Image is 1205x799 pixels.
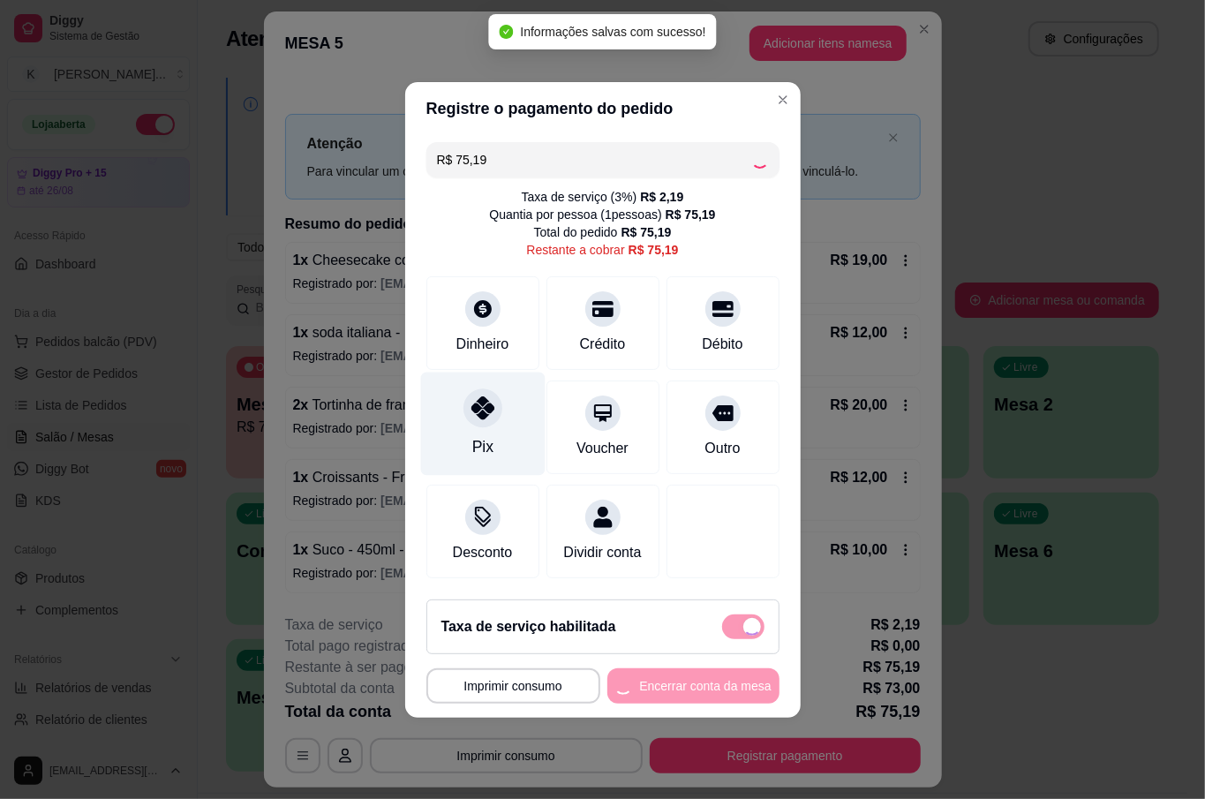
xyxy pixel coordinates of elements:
[704,438,740,459] div: Outro
[520,25,705,39] span: Informações salvas com sucesso!
[526,241,678,259] div: Restante a cobrar
[640,188,683,206] div: R$ 2,19
[522,188,684,206] div: Taxa de serviço ( 3 %)
[534,223,672,241] div: Total do pedido
[437,142,751,177] input: Ex.: hambúrguer de cordeiro
[426,668,600,704] button: Imprimir consumo
[580,334,626,355] div: Crédito
[769,86,797,114] button: Close
[751,151,769,169] div: Loading
[621,223,672,241] div: R$ 75,19
[629,241,679,259] div: R$ 75,19
[453,542,513,563] div: Desconto
[702,334,742,355] div: Débito
[471,435,493,458] div: Pix
[405,82,801,135] header: Registre o pagamento do pedido
[489,206,715,223] div: Quantia por pessoa ( 1 pessoas)
[576,438,629,459] div: Voucher
[456,334,509,355] div: Dinheiro
[563,542,641,563] div: Dividir conta
[499,25,513,39] span: check-circle
[666,206,716,223] div: R$ 75,19
[441,616,616,637] h2: Taxa de serviço habilitada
